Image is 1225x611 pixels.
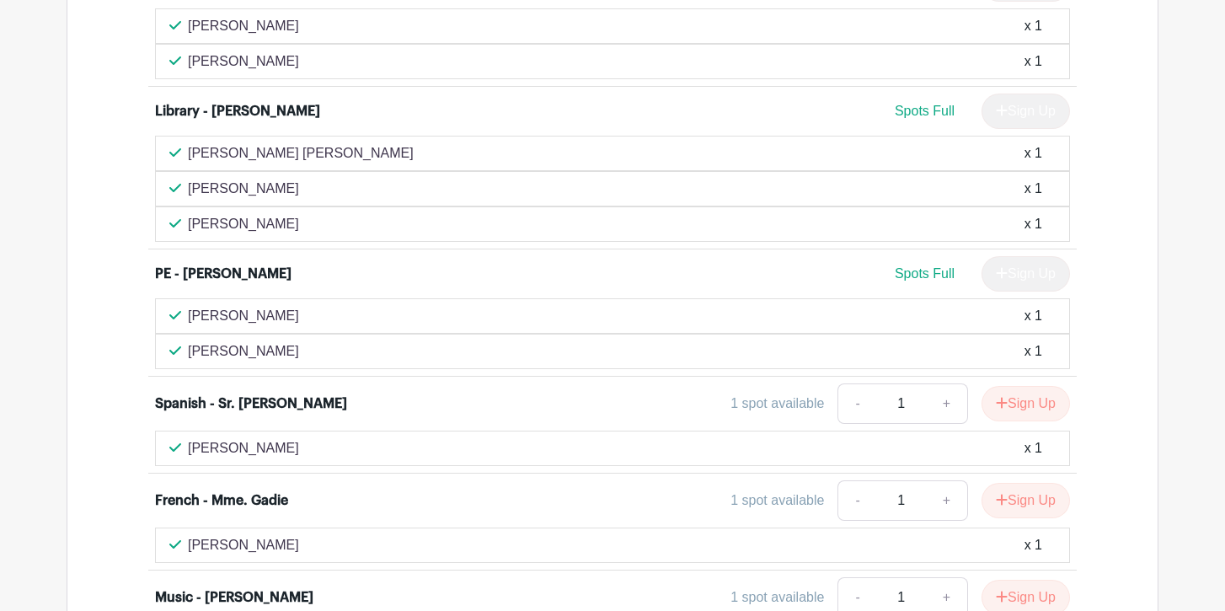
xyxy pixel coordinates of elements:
p: [PERSON_NAME] [188,306,299,326]
div: x 1 [1024,214,1042,234]
div: x 1 [1024,341,1042,362]
div: x 1 [1024,535,1042,555]
p: [PERSON_NAME] [188,438,299,458]
a: + [926,480,968,521]
div: 1 spot available [730,587,824,608]
p: [PERSON_NAME] [PERSON_NAME] [188,143,414,163]
p: [PERSON_NAME] [188,51,299,72]
p: [PERSON_NAME] [188,214,299,234]
div: x 1 [1024,16,1042,36]
div: French - Mme. Gadie [155,490,288,511]
p: [PERSON_NAME] [188,341,299,362]
button: Sign Up [982,483,1070,518]
div: x 1 [1024,306,1042,326]
a: - [837,480,876,521]
p: [PERSON_NAME] [188,535,299,555]
button: Sign Up [982,386,1070,421]
p: [PERSON_NAME] [188,16,299,36]
a: - [837,383,876,424]
a: + [926,383,968,424]
div: x 1 [1024,179,1042,199]
div: 1 spot available [730,394,824,414]
div: x 1 [1024,51,1042,72]
div: Spanish - Sr. [PERSON_NAME] [155,394,347,414]
div: Library - [PERSON_NAME] [155,101,320,121]
div: 1 spot available [730,490,824,511]
div: x 1 [1024,143,1042,163]
div: PE - [PERSON_NAME] [155,264,292,284]
div: Music - [PERSON_NAME] [155,587,313,608]
div: x 1 [1024,438,1042,458]
p: [PERSON_NAME] [188,179,299,199]
span: Spots Full [895,266,955,281]
span: Spots Full [895,104,955,118]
